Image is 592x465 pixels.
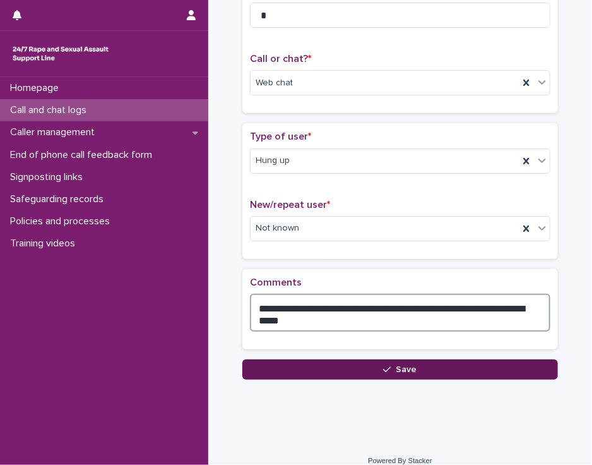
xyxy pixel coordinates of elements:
[256,154,290,167] span: Hung up
[396,365,417,374] span: Save
[250,131,311,142] span: Type of user
[368,457,432,464] a: Powered By Stacker
[242,359,558,380] button: Save
[5,238,85,250] p: Training videos
[256,222,299,235] span: Not known
[5,171,93,183] p: Signposting links
[5,149,162,161] p: End of phone call feedback form
[5,193,114,205] p: Safeguarding records
[250,277,302,287] span: Comments
[10,41,111,66] img: rhQMoQhaT3yELyF149Cw
[5,126,105,138] p: Caller management
[256,76,293,90] span: Web chat
[5,82,69,94] p: Homepage
[250,54,311,64] span: Call or chat?
[250,200,330,210] span: New/repeat user
[5,104,97,116] p: Call and chat logs
[5,215,120,227] p: Policies and processes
